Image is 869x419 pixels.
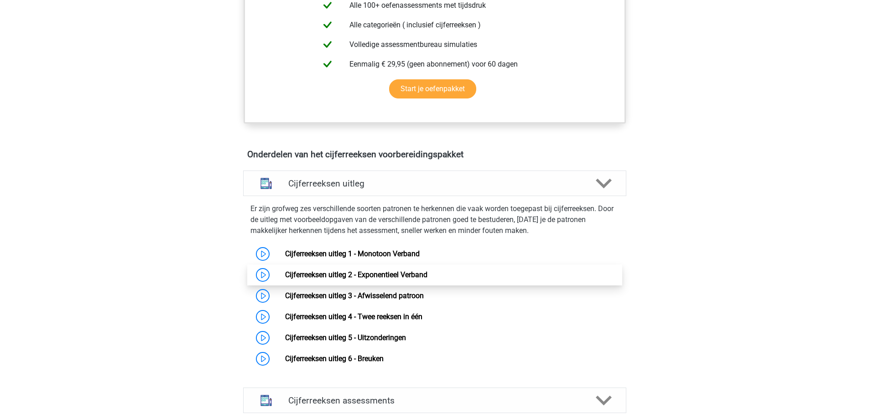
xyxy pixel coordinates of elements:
[285,333,406,342] a: Cijferreeksen uitleg 5 - Uitzonderingen
[288,395,581,406] h4: Cijferreeksen assessments
[389,79,476,98] a: Start je oefenpakket
[247,149,622,160] h4: Onderdelen van het cijferreeksen voorbereidingspakket
[288,178,581,189] h4: Cijferreeksen uitleg
[239,171,630,196] a: uitleg Cijferreeksen uitleg
[255,389,278,412] img: cijferreeksen assessments
[285,249,420,258] a: Cijferreeksen uitleg 1 - Monotoon Verband
[285,291,424,300] a: Cijferreeksen uitleg 3 - Afwisselend patroon
[285,270,427,279] a: Cijferreeksen uitleg 2 - Exponentieel Verband
[285,354,384,363] a: Cijferreeksen uitleg 6 - Breuken
[255,172,278,195] img: cijferreeksen uitleg
[239,388,630,413] a: assessments Cijferreeksen assessments
[285,312,422,321] a: Cijferreeksen uitleg 4 - Twee reeksen in één
[250,203,619,236] p: Er zijn grofweg zes verschillende soorten patronen te herkennen die vaak worden toegepast bij cij...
